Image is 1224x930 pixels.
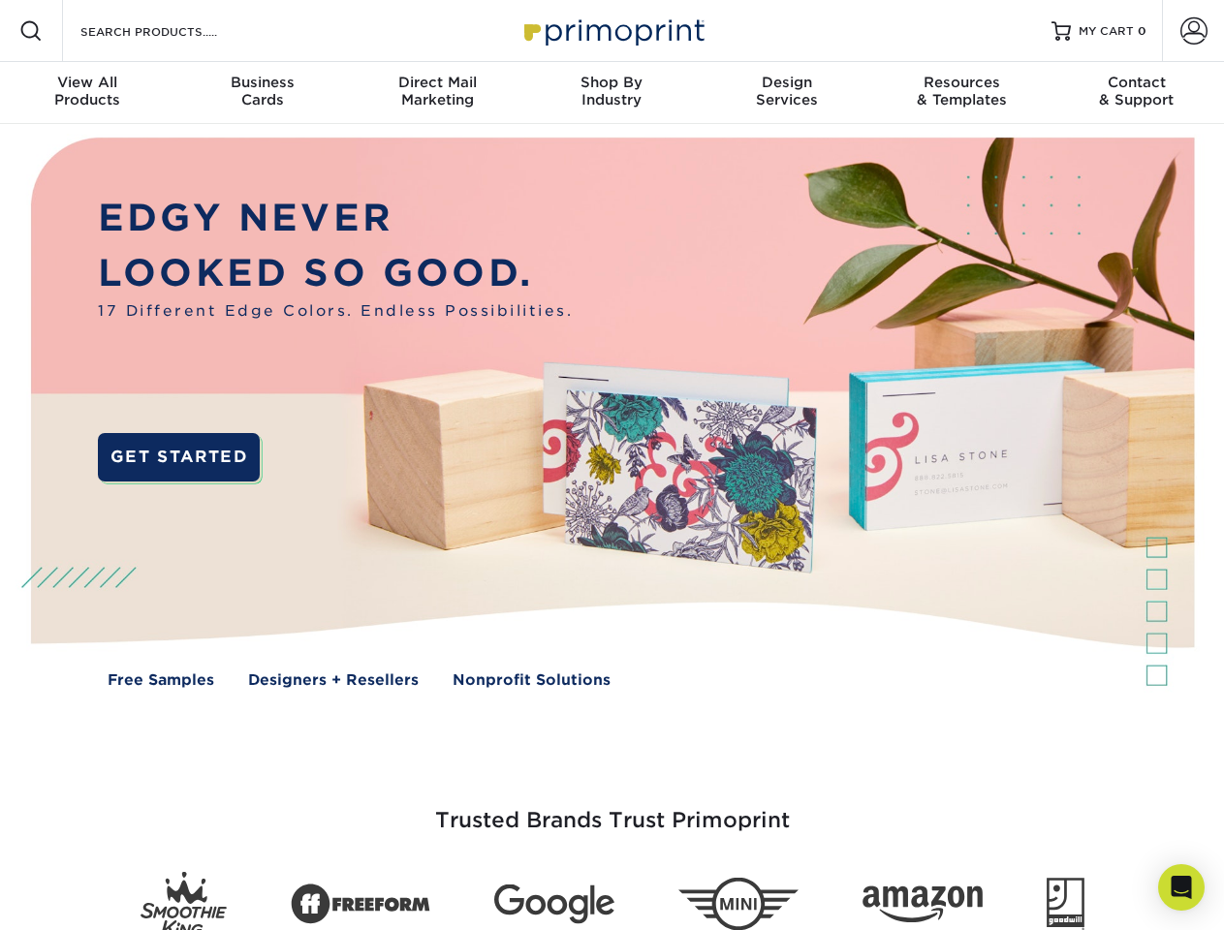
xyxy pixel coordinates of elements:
p: EDGY NEVER [98,191,573,246]
div: Open Intercom Messenger [1158,864,1205,911]
h3: Trusted Brands Trust Primoprint [46,761,1179,856]
span: Contact [1050,74,1224,91]
div: & Templates [874,74,1049,108]
a: Free Samples [108,669,214,692]
a: DesignServices [700,62,874,124]
div: Cards [174,74,349,108]
a: Shop ByIndustry [524,62,699,124]
span: Design [700,74,874,91]
a: Resources& Templates [874,62,1049,124]
a: Designers + Resellers [248,669,419,692]
div: Marketing [350,74,524,108]
input: SEARCH PRODUCTS..... [78,19,267,43]
span: Resources [874,74,1049,91]
div: & Support [1050,74,1224,108]
span: Direct Mail [350,74,524,91]
span: Shop By [524,74,699,91]
div: Industry [524,74,699,108]
a: GET STARTED [98,433,260,481]
span: 17 Different Edge Colors. Endless Possibilities. [98,300,573,323]
span: Business [174,74,349,91]
a: Direct MailMarketing [350,62,524,124]
div: Services [700,74,874,108]
img: Primoprint [516,10,709,51]
a: Contact& Support [1050,62,1224,124]
a: Nonprofit Solutions [453,669,611,692]
img: Goodwill [1047,878,1084,930]
img: Amazon [863,886,983,923]
p: LOOKED SO GOOD. [98,246,573,301]
img: Google [494,884,614,924]
span: 0 [1138,24,1146,38]
a: BusinessCards [174,62,349,124]
span: MY CART [1079,23,1134,40]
